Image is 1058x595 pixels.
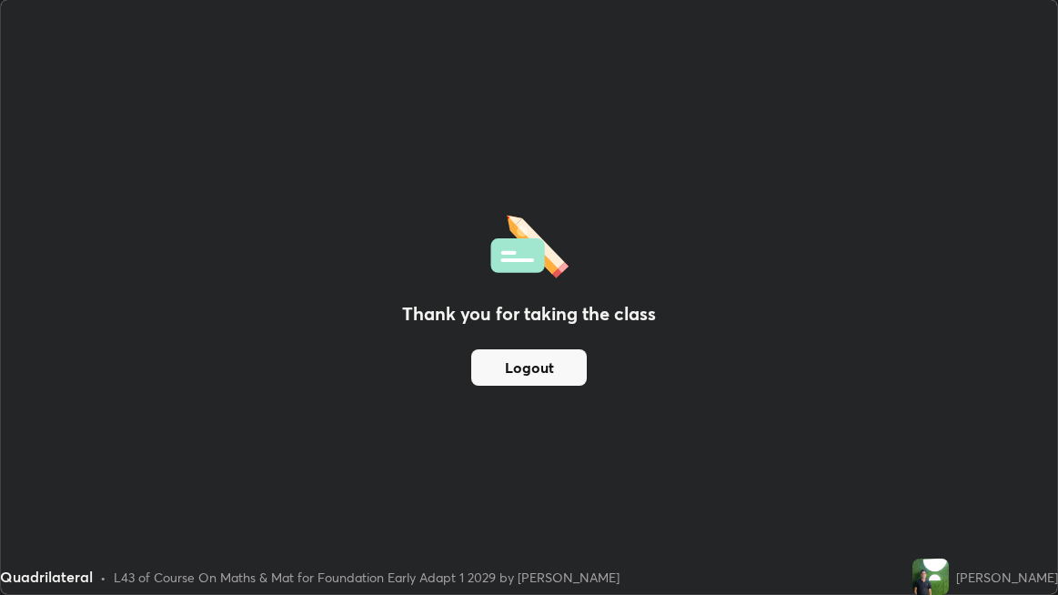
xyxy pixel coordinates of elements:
div: L43 of Course On Maths & Mat for Foundation Early Adapt 1 2029 by [PERSON_NAME] [114,568,620,587]
h2: Thank you for taking the class [402,300,656,328]
img: offlineFeedback.1438e8b3.svg [490,209,569,278]
button: Logout [471,349,587,386]
div: [PERSON_NAME] [956,568,1058,587]
img: 07af4a6ca9dc4f72ab9e6df0c4dce46d.jpg [912,559,949,595]
div: • [100,568,106,587]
